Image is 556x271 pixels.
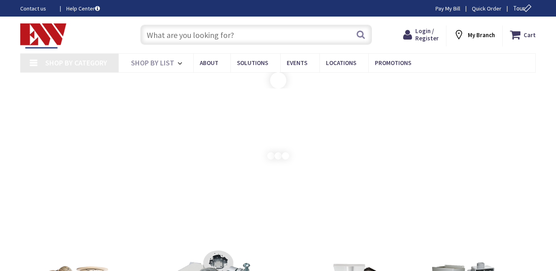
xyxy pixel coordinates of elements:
[435,4,460,13] a: Pay My Bill
[131,58,174,67] span: Shop By List
[66,4,100,13] a: Help Center
[524,27,536,42] strong: Cart
[472,4,501,13] a: Quick Order
[468,31,495,39] strong: My Branch
[45,58,107,67] span: Shop By Category
[510,27,536,42] a: Cart
[415,27,439,42] span: Login / Register
[403,27,439,42] a: Login / Register
[513,4,534,12] span: Tour
[375,59,411,67] span: Promotions
[200,59,218,67] span: About
[326,59,356,67] span: Locations
[287,59,307,67] span: Events
[453,27,495,42] div: My Branch
[20,23,66,48] img: Electrical Wholesalers, Inc.
[140,25,372,45] input: What are you looking for?
[20,4,53,13] a: Contact us
[237,59,268,67] span: Solutions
